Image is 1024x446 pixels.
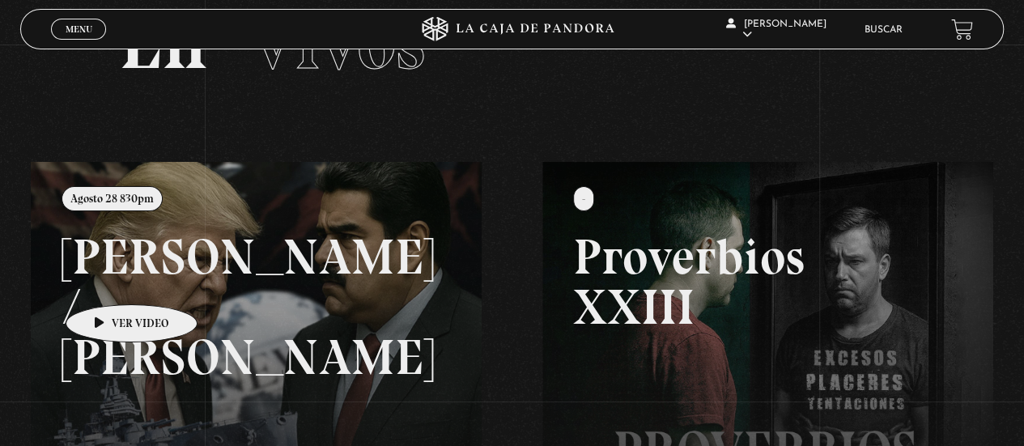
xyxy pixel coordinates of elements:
span: [PERSON_NAME] [726,19,826,40]
h2: En [119,4,906,81]
span: Cerrar [60,38,98,49]
span: Menu [66,24,92,34]
a: Buscar [865,25,903,35]
a: View your shopping cart [951,19,973,40]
